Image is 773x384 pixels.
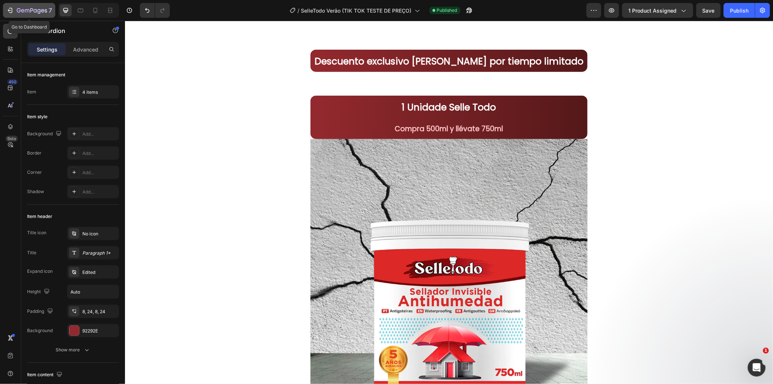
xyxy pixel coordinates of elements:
div: Background [27,129,63,139]
strong: Descuento exclusivo [PERSON_NAME] por tiempo limitado [190,34,458,47]
div: Corner [27,169,42,176]
p: Settings [37,46,57,53]
div: Add... [82,131,117,138]
div: Edited [82,269,117,276]
span: 1 [763,348,769,354]
div: Height [27,287,51,297]
div: Undo/Redo [140,3,170,18]
iframe: Intercom live chat [748,359,766,377]
span: Published [437,7,457,14]
div: Beta [6,136,18,142]
div: Add... [82,169,117,176]
div: Title [27,249,36,256]
button: Publish [724,3,755,18]
span: / [298,7,300,14]
div: Expand icon [27,268,53,275]
div: Padding [27,307,55,317]
iframe: Design area [125,21,773,384]
span: Save [703,7,715,14]
div: Item header [27,213,52,220]
button: 1 product assigned [622,3,693,18]
div: Paragraph 1* [82,250,117,256]
button: 7 [3,3,55,18]
div: Show more [56,346,91,354]
span: SelleTodo Verão (TIK TOK TESTE DE PREÇO) [301,7,412,14]
div: Item content [27,370,64,380]
div: Title icon [27,229,46,236]
input: Auto [68,285,119,298]
div: 8, 24, 8, 24 [82,308,117,315]
div: Border [27,150,42,156]
button: Save [696,3,721,18]
div: Background [27,327,53,334]
span: 1 product assigned [628,7,677,14]
div: Add... [82,189,117,195]
div: Item style [27,113,47,120]
p: Advanced [73,46,98,53]
div: Item management [27,72,65,78]
div: Add... [82,150,117,157]
p: Accordion [36,26,99,35]
div: 450 [7,79,18,85]
strong: Compra 500ml y llévate 750ml [270,103,378,113]
div: Item [27,89,36,95]
strong: 1 Unidade Selle Todo [277,80,371,93]
div: Shadow [27,188,44,195]
button: Show more [27,343,119,357]
p: 7 [49,6,52,15]
div: No icon [82,231,117,237]
div: 92292E [82,328,117,334]
div: Publish [730,7,749,14]
div: 4 items [82,89,117,96]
